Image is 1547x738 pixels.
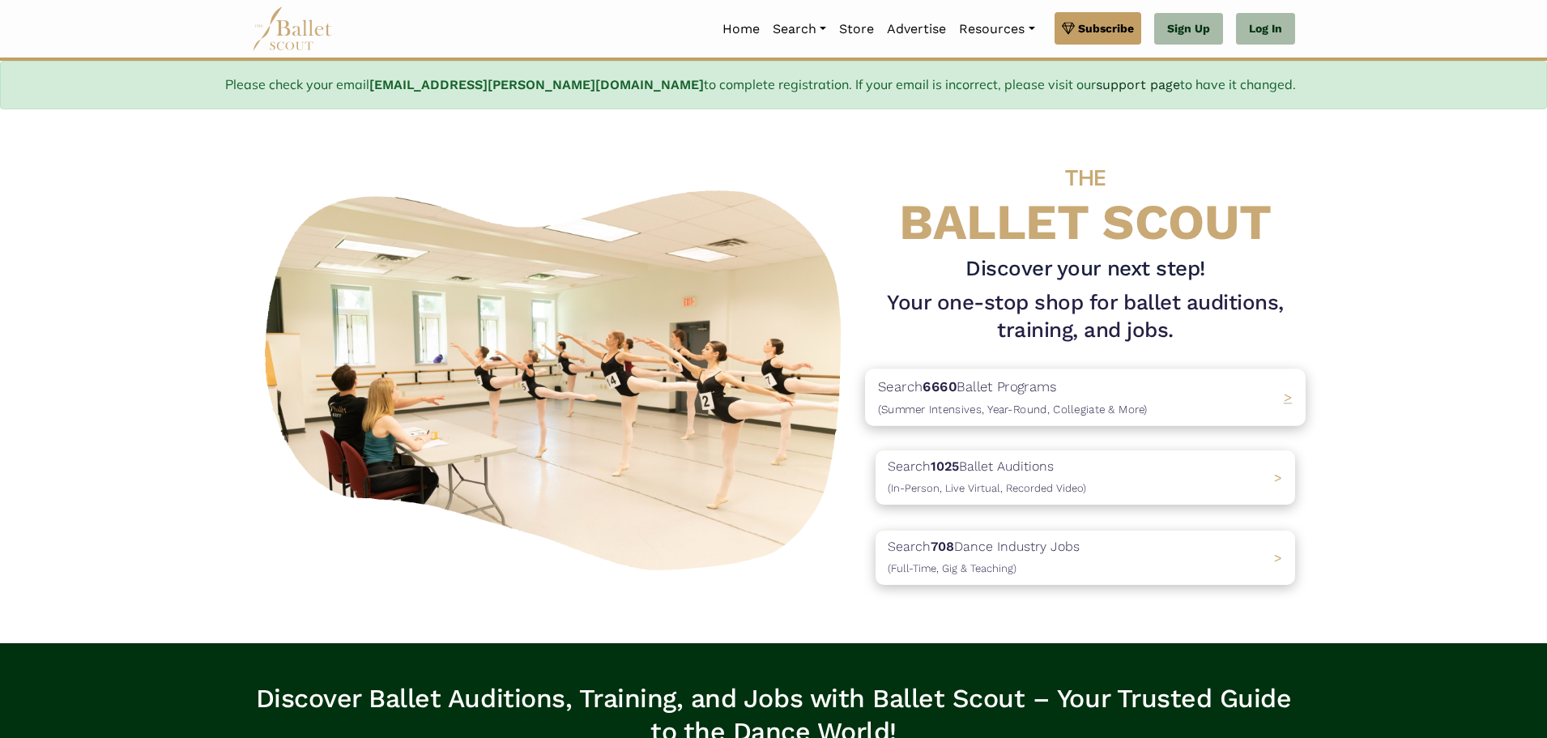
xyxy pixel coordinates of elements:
b: [EMAIL_ADDRESS][PERSON_NAME][DOMAIN_NAME] [369,77,704,92]
a: Search6660Ballet Programs(Summer Intensives, Year-Round, Collegiate & More)> [876,370,1295,424]
span: (Summer Intensives, Year-Round, Collegiate & More) [878,402,1148,415]
span: > [1274,550,1282,565]
span: > [1284,389,1293,405]
h1: Your one-stop shop for ballet auditions, training, and jobs. [876,289,1295,344]
h4: BALLET SCOUT [876,142,1295,250]
p: Search Ballet Programs [878,375,1148,419]
a: Search [766,12,833,46]
b: 708 [931,539,954,554]
span: Subscribe [1078,19,1134,37]
a: Search1025Ballet Auditions(In-Person, Live Virtual, Recorded Video) > [876,450,1295,505]
h3: Discover your next step! [876,255,1295,283]
a: Subscribe [1055,12,1141,45]
img: A group of ballerinas talking to each other in a ballet studio [252,173,863,580]
p: Search Dance Industry Jobs [888,536,1080,578]
a: Sign Up [1154,13,1223,45]
b: 6660 [923,378,957,394]
span: (Full-Time, Gig & Teaching) [888,562,1016,574]
span: THE [1065,164,1106,191]
span: > [1274,470,1282,485]
a: Resources [952,12,1041,46]
p: Search Ballet Auditions [888,456,1086,497]
a: Advertise [880,12,952,46]
img: gem.svg [1062,19,1075,37]
a: Search708Dance Industry Jobs(Full-Time, Gig & Teaching) > [876,531,1295,585]
b: 1025 [931,459,959,474]
a: Log In [1236,13,1295,45]
a: Store [833,12,880,46]
a: Home [716,12,766,46]
a: support page [1096,77,1180,92]
span: (In-Person, Live Virtual, Recorded Video) [888,482,1086,494]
